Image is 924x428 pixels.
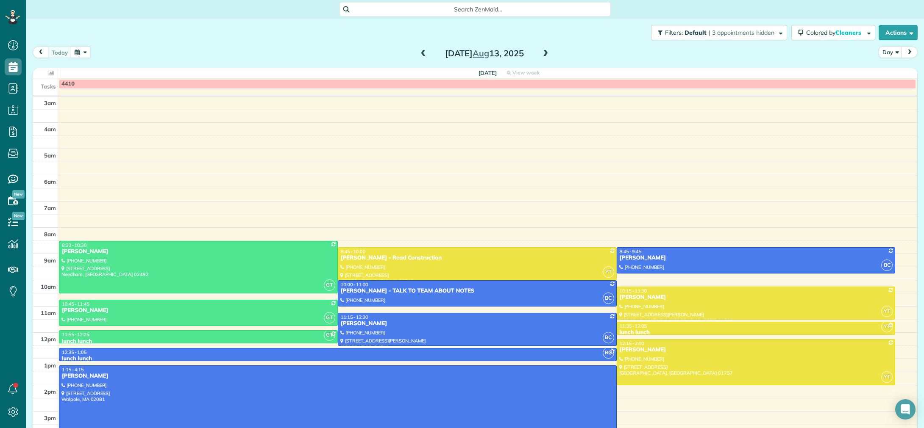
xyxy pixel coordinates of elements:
div: lunch lunch [61,338,335,345]
button: Filters: Default | 3 appointments hidden [651,25,787,40]
span: YT [881,371,893,383]
button: next [902,47,918,58]
div: [PERSON_NAME] [340,320,614,327]
span: Cleaners [835,29,863,36]
button: Day [879,47,902,58]
span: 11:15 - 12:30 [341,314,368,320]
span: 5am [44,152,56,159]
button: prev [33,47,49,58]
span: 8:45 - 9:45 [620,249,642,254]
span: 4410 [61,80,75,87]
span: Default [685,29,707,36]
span: [DATE] [479,69,497,76]
span: 10:15 - 11:30 [620,288,647,294]
span: 3pm [44,414,56,421]
span: 12:15 - 2:00 [620,340,644,346]
div: [PERSON_NAME] - TALK TO TEAM ABOUT NOTES [340,287,614,295]
div: [PERSON_NAME] - Read Construction [340,254,614,262]
span: BC [603,347,614,359]
span: 9am [44,257,56,264]
span: GT [324,312,335,323]
div: Open Intercom Messenger [895,399,916,420]
span: New [12,212,25,220]
h2: [DATE] 13, 2025 [431,49,537,58]
button: today [48,47,72,58]
span: 1:15 - 4:15 [62,367,84,373]
span: 11:35 - 12:05 [620,323,647,329]
a: Filters: Default | 3 appointments hidden [647,25,787,40]
span: 10:00 - 11:00 [341,282,368,287]
span: 11am [41,309,56,316]
span: GT [324,329,335,341]
span: Aug [473,48,489,58]
span: 7am [44,204,56,211]
button: Actions [879,25,918,40]
span: 11:55 - 12:25 [62,331,89,337]
span: View week [512,69,540,76]
span: Colored by [806,29,864,36]
span: Filters: [665,29,683,36]
span: 4am [44,126,56,133]
span: 8:45 - 10:00 [341,249,365,254]
span: 6am [44,178,56,185]
span: 1pm [44,362,56,369]
div: lunch lunch [619,329,893,336]
span: 10:45 - 11:45 [62,301,89,307]
span: BC [881,260,893,271]
span: YT [881,306,893,317]
button: Colored byCleaners [791,25,875,40]
span: YT [603,266,614,278]
span: 2pm [44,388,56,395]
span: | 3 appointments hidden [709,29,774,36]
span: YT [881,321,893,332]
span: 12:35 - 1:05 [62,349,86,355]
span: 8:30 - 10:30 [62,242,86,248]
span: New [12,190,25,199]
span: 8am [44,231,56,237]
div: [PERSON_NAME] [619,294,893,301]
span: BC [603,293,614,304]
span: 12pm [41,336,56,342]
div: lunch lunch [61,355,614,362]
div: [PERSON_NAME] [61,248,335,255]
span: BC [603,332,614,343]
span: 10am [41,283,56,290]
div: [PERSON_NAME] [61,307,335,314]
span: GT [324,279,335,291]
div: [PERSON_NAME] [619,254,893,262]
div: [PERSON_NAME] [61,373,614,380]
span: 3am [44,99,56,106]
div: [PERSON_NAME] [619,346,893,353]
